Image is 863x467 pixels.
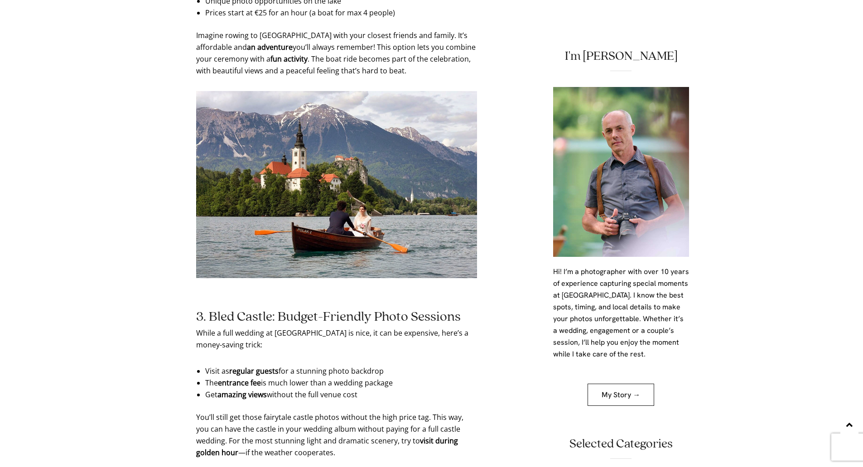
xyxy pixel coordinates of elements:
[205,389,469,400] li: Get without the full venue cost
[217,390,267,400] strong: amazing views
[196,411,477,458] p: You’ll still get those fairytale castle photos without the high price tag. This way, you can have...
[218,378,261,388] strong: entrance fee
[196,29,477,77] p: Imagine rowing to [GEOGRAPHIC_DATA] with your closest friends and family. It’s affordable and you...
[270,54,308,64] strong: fun activity
[196,327,477,351] p: While a full wedding at [GEOGRAPHIC_DATA] is nice, it can be expensive, here’s a money-saving trick:
[205,377,469,389] li: The is much lower than a wedding package
[602,391,640,399] span: My Story →
[205,7,469,19] li: Prices start at €25 for an hour (a boat for max 4 people)
[247,42,293,52] strong: an adventure
[553,266,689,360] p: Hi! I’m a photographer with over 10 years of experience capturing special moments at [GEOGRAPHIC_...
[196,91,477,278] img: A bride and groom in a wooden rowboat on Lake Bled, with Bled Island and the Church of the Assump...
[553,438,689,450] h2: Selected Categories
[588,384,654,406] a: My Story →
[205,365,469,377] li: Visit as for a stunning photo backdrop
[229,366,279,376] strong: regular guests
[553,50,689,63] h2: I'm [PERSON_NAME]
[196,311,477,323] h2: 3. Bled Castle: Budget-Friendly Photo Sessions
